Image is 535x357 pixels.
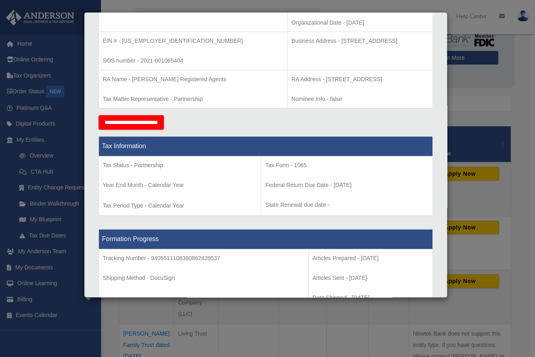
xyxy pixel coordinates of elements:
p: Shipping Method - DocuSign [103,273,304,283]
p: Articles Prepared - [DATE] [313,253,428,263]
th: Tax Information [99,136,432,156]
th: Formation Progress [99,229,432,249]
p: Tracking Number - 9405511108360862439537 [103,253,304,263]
p: Business Address - [STREET_ADDRESS] [292,36,428,46]
p: EIN # - [US_EMPLOYER_IDENTIFICATION_NUMBER] [103,36,283,46]
p: SOS number - 2021-001065404 [103,56,283,66]
p: Articles Sent - [DATE] [313,273,428,283]
p: Tax Status - Partnership [103,160,257,170]
p: Federal Return Due Date - [DATE] [265,180,428,190]
td: Tax Period Type - Calendar Year [99,156,261,216]
p: Tax Matter Representative - Partnership [103,94,283,104]
p: RA Address - [STREET_ADDRESS] [292,74,428,84]
p: Date Shipped - [DATE] [313,293,428,303]
p: Nominee Info - false [292,94,428,104]
p: State Renewal due date - [265,200,428,210]
p: Year End Month - Calendar Year [103,180,257,190]
p: Tax Form - 1065 [265,160,428,170]
p: Organizational Date - [DATE] [292,18,428,28]
p: RA Name - [PERSON_NAME] Registered Agents [103,74,283,84]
